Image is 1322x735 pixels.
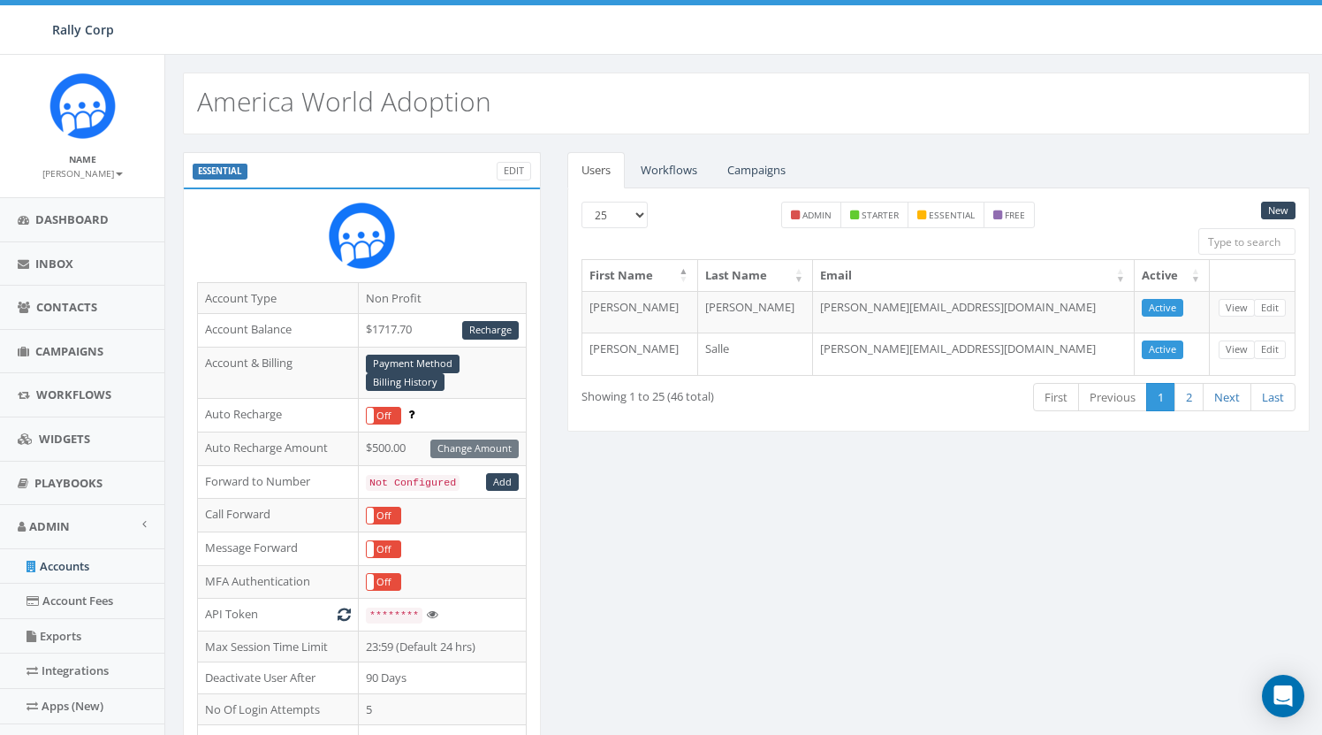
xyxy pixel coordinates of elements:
[39,431,90,447] span: Widgets
[198,282,359,314] td: Account Type
[462,321,519,340] a: Recharge
[713,152,800,188] a: Campaigns
[367,408,400,424] label: Off
[1135,260,1210,291] th: Active: activate to sort column ascending
[1005,209,1025,221] small: free
[198,314,359,348] td: Account Balance
[1262,675,1304,717] div: Open Intercom Messenger
[366,373,444,392] a: Billing History
[1174,383,1204,412] a: 2
[366,573,401,591] div: OnOff
[198,565,359,599] td: MFA Authentication
[408,406,414,422] span: Enable to prevent campaign failure.
[52,21,114,38] span: Rally Corp
[582,291,698,333] td: [PERSON_NAME]
[862,209,899,221] small: starter
[49,73,116,139] img: Icon_1.png
[198,347,359,399] td: Account & Billing
[698,260,814,291] th: Last Name: activate to sort column ascending
[367,508,400,524] label: Off
[1254,341,1286,359] a: Edit
[36,387,111,402] span: Workflows
[1033,383,1079,412] a: First
[358,314,526,348] td: $1717.70
[698,333,814,375] td: Salle
[1219,341,1255,359] a: View
[198,432,359,465] td: Auto Recharge Amount
[367,574,400,590] label: Off
[358,282,526,314] td: Non Profit
[802,209,832,221] small: admin
[929,209,975,221] small: essential
[486,473,519,492] a: Add
[366,355,460,373] a: Payment Method
[358,432,526,465] td: $500.00
[366,540,401,558] div: OnOff
[198,662,359,694] td: Deactivate User After
[193,164,247,180] label: ESSENTIAL
[358,693,526,725] td: 5
[338,609,351,620] i: Generate New Token
[198,465,359,499] td: Forward to Number
[1142,299,1183,318] a: Active
[42,167,123,180] small: [PERSON_NAME]
[1254,299,1286,318] a: Edit
[813,260,1135,291] th: Email: activate to sort column ascending
[198,631,359,662] td: Max Session Time Limit
[198,599,359,632] td: API Token
[1142,341,1183,359] a: Active
[197,87,491,116] h2: America World Adoption
[329,203,395,269] img: Rally_Corp_Icon.png
[813,333,1135,375] td: [PERSON_NAME][EMAIL_ADDRESS][DOMAIN_NAME]
[698,291,814,333] td: [PERSON_NAME]
[358,662,526,694] td: 90 Days
[198,399,359,433] td: Auto Recharge
[198,499,359,532] td: Call Forward
[366,407,401,425] div: OnOff
[1250,383,1295,412] a: Last
[358,631,526,662] td: 23:59 (Default 24 hrs)
[29,518,70,534] span: Admin
[1198,228,1295,255] input: Type to search
[813,291,1135,333] td: [PERSON_NAME][EMAIL_ADDRESS][DOMAIN_NAME]
[366,507,401,524] div: OnOff
[567,152,625,188] a: Users
[36,299,97,315] span: Contacts
[1261,202,1295,220] a: New
[1146,383,1175,412] a: 1
[1203,383,1251,412] a: Next
[35,211,109,227] span: Dashboard
[42,165,123,180] a: [PERSON_NAME]
[582,260,698,291] th: First Name: activate to sort column descending
[366,475,460,491] code: Not Configured
[497,162,531,180] a: Edit
[581,381,863,405] div: Showing 1 to 25 (46 total)
[198,693,359,725] td: No Of Login Attempts
[198,532,359,565] td: Message Forward
[627,152,711,188] a: Workflows
[34,475,103,491] span: Playbooks
[582,333,698,375] td: [PERSON_NAME]
[1219,299,1255,318] a: View
[35,343,103,359] span: Campaigns
[69,153,96,165] small: Name
[367,541,400,557] label: Off
[1078,383,1147,412] a: Previous
[35,256,73,272] span: Inbox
